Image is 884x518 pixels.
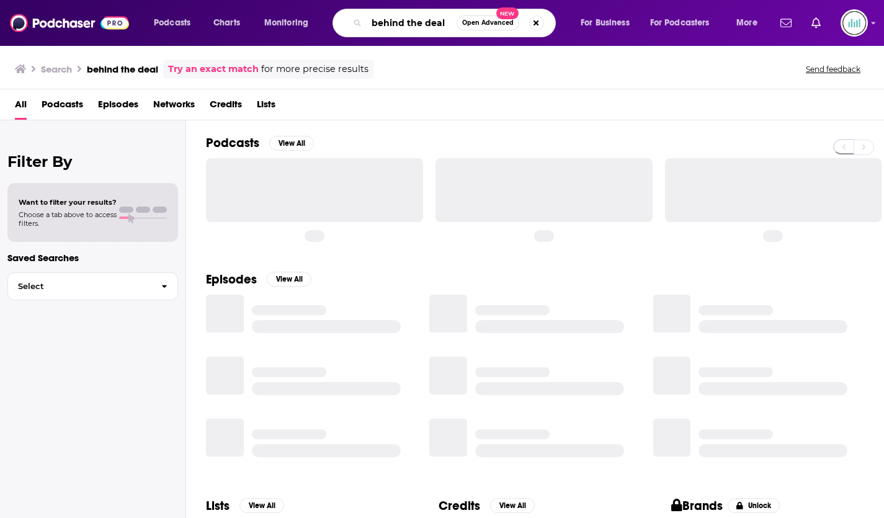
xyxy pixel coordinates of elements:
[642,13,728,33] button: open menu
[650,14,710,32] span: For Podcasters
[41,63,72,75] h3: Search
[728,13,773,33] button: open menu
[206,135,314,151] a: PodcastsView All
[264,14,308,32] span: Monitoring
[168,62,259,76] a: Try an exact match
[154,14,190,32] span: Podcasts
[206,498,284,514] a: ListsView All
[841,9,868,37] img: User Profile
[87,63,158,75] h3: behind the deal
[490,498,535,513] button: View All
[15,94,27,120] a: All
[269,136,314,151] button: View All
[581,14,630,32] span: For Business
[671,498,723,514] h2: Brands
[462,20,514,26] span: Open Advanced
[257,94,275,120] a: Lists
[153,94,195,120] a: Networks
[736,14,757,32] span: More
[213,14,240,32] span: Charts
[572,13,645,33] button: open menu
[367,13,457,33] input: Search podcasts, credits, & more...
[802,64,864,74] button: Send feedback
[775,12,797,33] a: Show notifications dropdown
[496,7,519,19] span: New
[98,94,138,120] a: Episodes
[256,13,324,33] button: open menu
[439,498,480,514] h2: Credits
[19,210,117,228] span: Choose a tab above to access filters.
[841,9,868,37] span: Logged in as podglomerate
[806,12,826,33] a: Show notifications dropdown
[205,13,248,33] a: Charts
[239,498,284,513] button: View All
[210,94,242,120] a: Credits
[261,62,368,76] span: for more precise results
[42,94,83,120] a: Podcasts
[7,272,178,300] button: Select
[267,272,311,287] button: View All
[19,198,117,207] span: Want to filter your results?
[439,498,535,514] a: CreditsView All
[841,9,868,37] button: Show profile menu
[206,272,257,287] h2: Episodes
[206,272,311,287] a: EpisodesView All
[206,498,230,514] h2: Lists
[457,16,519,30] button: Open AdvancedNew
[344,9,568,37] div: Search podcasts, credits, & more...
[728,498,780,513] button: Unlock
[7,153,178,171] h2: Filter By
[8,282,151,290] span: Select
[10,11,129,35] img: Podchaser - Follow, Share and Rate Podcasts
[206,135,259,151] h2: Podcasts
[145,13,207,33] button: open menu
[7,252,178,264] p: Saved Searches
